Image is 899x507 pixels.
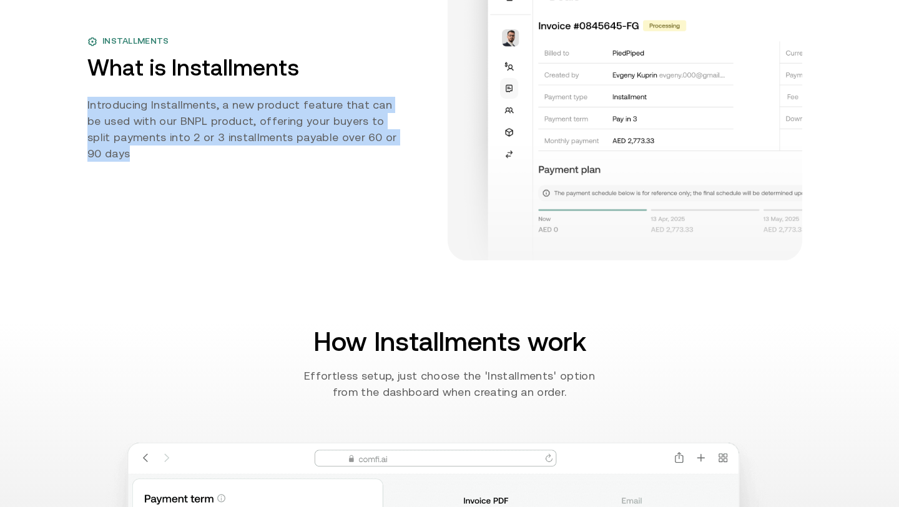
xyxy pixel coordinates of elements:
img: setting [87,36,97,47]
p: Introducing Installments, a new product feature that can be used with our BNPL product, offering ... [87,97,406,162]
h2: How Installments work [313,328,586,355]
h2: What is Installments [87,54,406,82]
p: Effortless setup, just choose the 'Installments' option from the dashboard when creating an order. [291,368,607,400]
span: Installments [102,34,169,49]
